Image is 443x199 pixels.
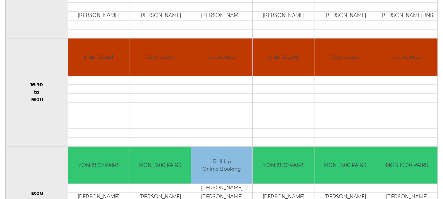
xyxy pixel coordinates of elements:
[253,38,314,76] td: Club Closed
[68,12,129,20] td: [PERSON_NAME]
[191,184,252,193] td: [PERSON_NAME]
[6,38,68,147] td: 16:30 to 19:00
[191,12,252,20] td: [PERSON_NAME]
[376,38,437,76] td: Club Closed
[191,38,252,76] td: Club Closed
[253,12,314,20] td: [PERSON_NAME]
[68,147,129,184] td: MON 19.00 PAIRS
[129,38,191,76] td: Club Closed
[314,147,376,184] td: MON 19.00 PAIRS
[376,147,437,184] td: MON 19.00 PAIRS
[129,147,191,184] td: MON 19.00 PAIRS
[314,38,376,76] td: Club Closed
[253,147,314,184] td: MON 19.00 PAIRS
[191,147,252,184] td: Roll Up Online Booking
[376,12,437,20] td: [PERSON_NAME] JNR
[314,12,376,20] td: [PERSON_NAME]
[68,38,129,76] td: Club Closed
[129,12,191,20] td: [PERSON_NAME]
